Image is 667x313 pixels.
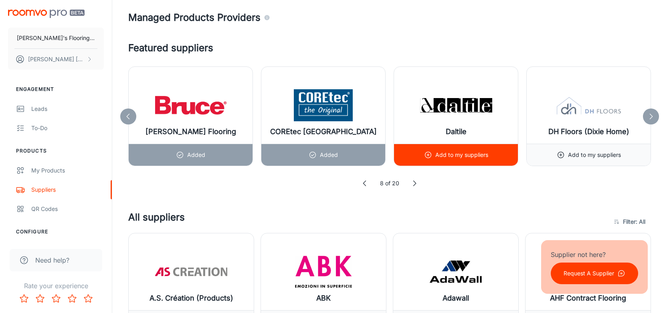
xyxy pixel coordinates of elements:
[287,256,360,288] img: ABK
[128,10,651,25] h4: Managed Products Providers
[564,269,614,278] p: Request A Supplier
[6,281,105,291] p: Rate your experience
[420,256,492,288] img: Adawall
[553,89,625,121] img: DH Floors (Dixie Home)
[64,291,80,307] button: Rate 4 star
[435,150,488,159] p: Add to my suppliers
[17,34,95,42] p: [PERSON_NAME]'s Flooring Depot
[31,124,104,132] div: To-do
[320,150,338,159] p: Added
[636,217,645,227] span: : All
[31,205,104,213] div: QR Codes
[287,89,360,121] img: COREtec North America
[380,179,399,188] p: 8 of 20
[128,41,651,55] h4: Featured suppliers
[316,293,331,304] h6: ABK
[31,166,104,175] div: My Products
[16,291,32,307] button: Rate 1 star
[31,104,104,113] div: Leads
[550,293,626,304] h6: AHF Contract Flooring
[128,210,609,233] h4: All suppliers
[155,89,227,121] img: Bruce Flooring
[146,126,236,137] h6: [PERSON_NAME] Flooring
[48,291,64,307] button: Rate 3 star
[551,250,638,259] p: Supplier not here?
[8,10,85,18] img: Roomvo PRO Beta
[155,256,227,288] img: A.S. Création (Products)
[8,49,104,70] button: [PERSON_NAME] [PERSON_NAME]
[150,293,233,304] h6: A.S. Création (Products)
[80,291,96,307] button: Rate 5 star
[548,126,629,137] h6: DH Floors (Dixie Home)
[187,150,205,159] p: Added
[264,10,270,25] div: Agencies and suppliers who work with us to automatically identify the specific products you carry
[270,126,377,137] h6: COREtec [GEOGRAPHIC_DATA]
[446,126,467,137] h6: Daltile
[443,293,469,304] h6: Adawall
[31,185,104,194] div: Suppliers
[32,291,48,307] button: Rate 2 star
[623,217,645,227] span: Filter
[568,150,621,159] p: Add to my suppliers
[420,89,492,121] img: Daltile
[551,263,638,284] button: Request A Supplier
[35,255,69,265] span: Need help?
[8,28,104,48] button: [PERSON_NAME]'s Flooring Depot
[28,55,85,64] p: [PERSON_NAME] [PERSON_NAME]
